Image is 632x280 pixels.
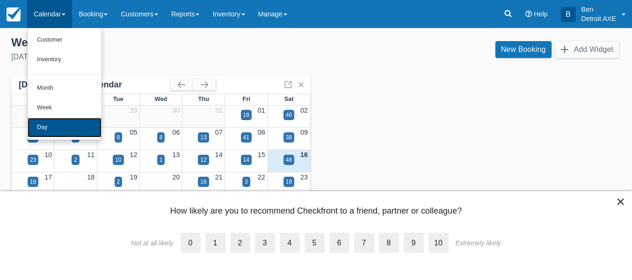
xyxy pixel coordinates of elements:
[243,111,249,119] div: 18
[173,129,180,136] a: 06
[130,151,137,158] a: 12
[200,178,206,186] div: 16
[11,36,309,50] div: Welcome , Ben !
[30,156,36,164] div: 23
[87,151,94,158] a: 11
[173,107,180,114] a: 30
[215,173,223,181] a: 21
[30,178,36,186] div: 19
[329,233,349,253] label: 6
[215,129,223,136] a: 07
[117,133,120,142] div: 8
[115,156,121,164] div: 10
[160,156,163,164] div: 1
[44,173,52,181] a: 17
[181,233,201,253] label: 0
[130,107,137,114] a: 29
[286,111,292,119] div: 46
[284,95,294,102] span: Sat
[379,233,399,253] label: 8
[11,51,309,63] div: [DATE]
[255,233,275,253] label: 3
[581,5,616,14] p: Ben
[160,133,163,142] div: 8
[130,173,137,181] a: 19
[429,233,449,253] label: 10
[154,95,167,102] span: Wed
[258,107,265,114] a: 01
[215,107,223,114] a: 31
[280,233,300,253] label: 4
[456,239,501,247] div: Extremely likely
[258,151,265,158] a: 15
[354,233,374,253] label: 7
[258,173,265,181] a: 22
[305,233,325,253] label: 5
[286,178,292,186] div: 19
[173,151,180,158] a: 13
[28,79,102,98] a: Month
[581,14,616,23] p: Detroit AXE
[534,10,548,18] span: Help
[245,178,248,186] div: 3
[28,50,102,70] a: Inventory
[19,79,170,90] div: [DATE] Booking Calendar
[258,129,265,136] a: 08
[28,30,102,50] a: Customer
[44,151,52,158] a: 10
[286,156,292,164] div: 48
[130,129,137,136] a: 05
[28,98,102,118] a: Week
[286,133,292,142] div: 38
[74,156,77,164] div: 2
[561,7,576,22] div: B
[205,233,225,253] label: 1
[242,95,250,102] span: Fri
[113,95,123,102] span: Tue
[616,194,625,209] button: Close
[173,173,180,181] a: 20
[28,118,102,137] a: Day
[215,151,223,158] a: 14
[7,7,21,22] img: checkfront-main-nav-mini-logo.png
[404,233,424,253] label: 9
[200,156,206,164] div: 12
[525,11,532,17] i: Help
[198,95,209,102] span: Thu
[200,133,206,142] div: 13
[300,107,308,114] a: 02
[243,156,249,164] div: 14
[300,129,308,136] a: 09
[14,205,618,222] div: How likely are you to recommend Checkfront to a friend, partner or colleague?
[300,151,308,158] a: 16
[117,178,120,186] div: 2
[131,239,173,247] div: Not at all likely
[87,173,94,181] a: 18
[300,173,308,181] a: 23
[243,133,249,142] div: 41
[230,233,250,253] label: 2
[27,28,102,140] ul: Calendar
